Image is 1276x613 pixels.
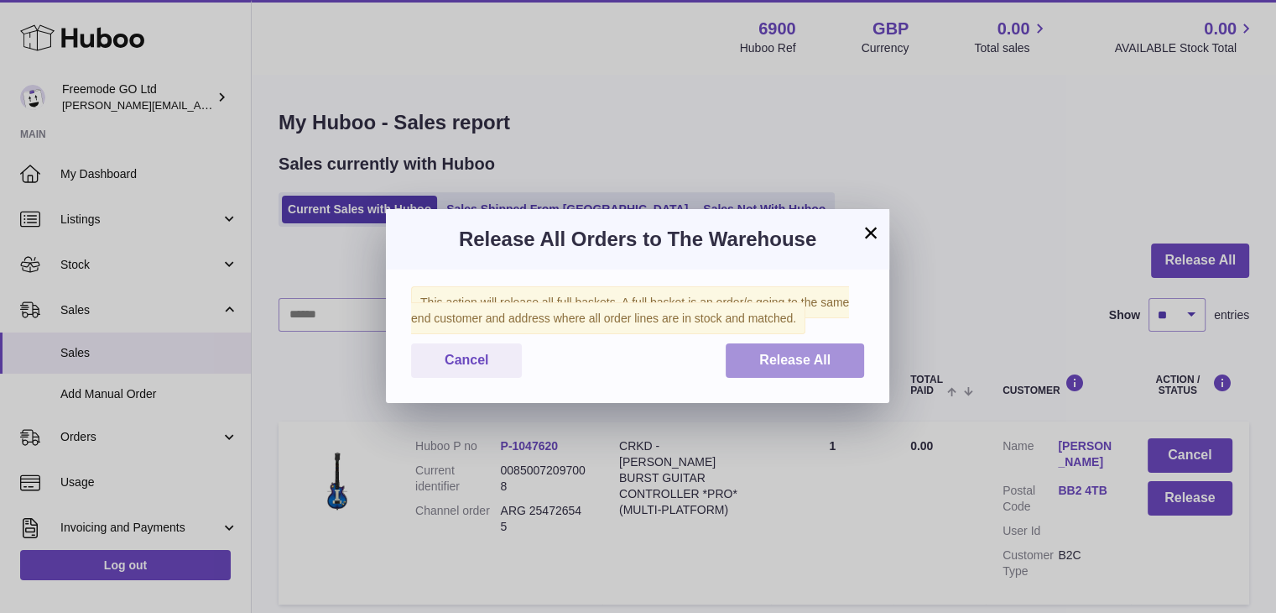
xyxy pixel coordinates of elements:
span: Cancel [445,353,488,367]
span: Release All [759,353,831,367]
button: × [861,223,881,243]
button: Release All [726,343,864,378]
span: This action will release all full baskets. A full basket is an order/s going to the same end cust... [411,286,849,334]
button: Cancel [411,343,522,378]
h3: Release All Orders to The Warehouse [411,226,864,253]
